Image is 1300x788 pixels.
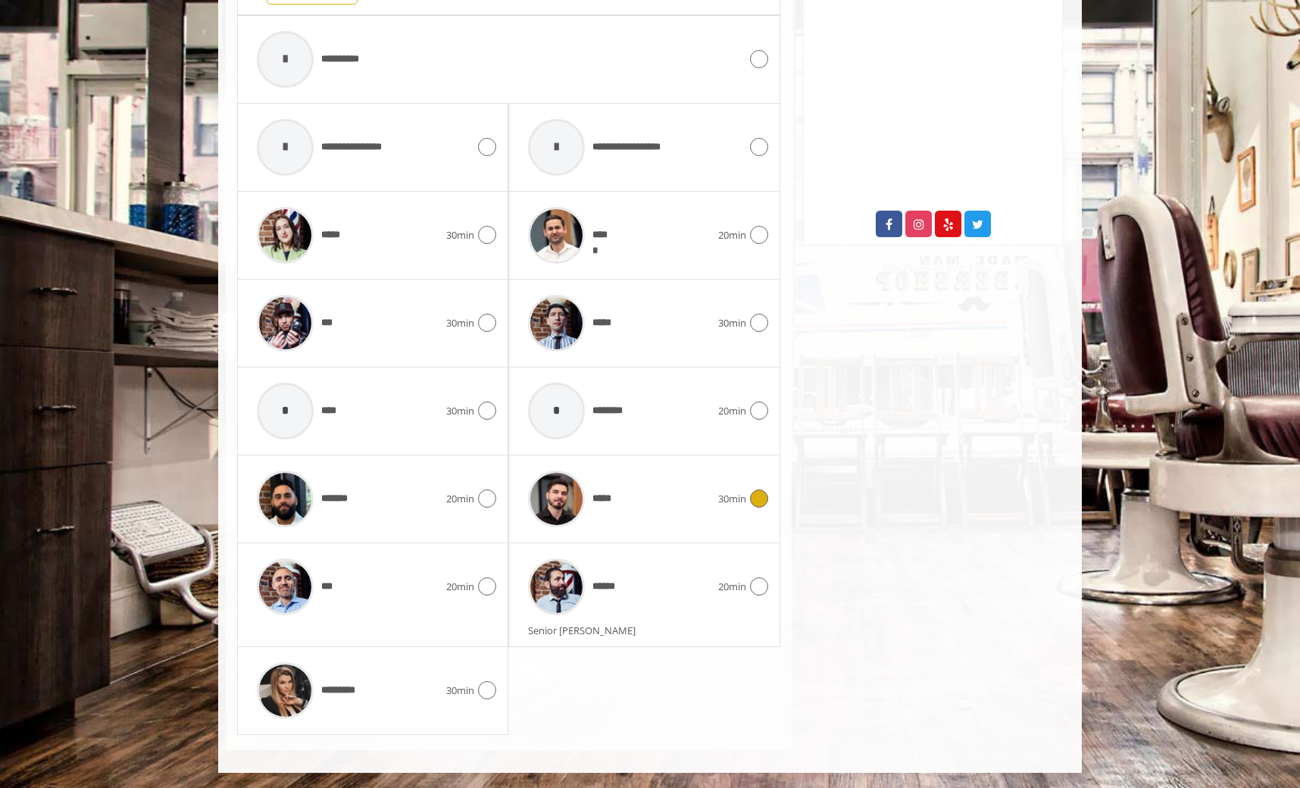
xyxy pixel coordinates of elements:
span: 30min [446,683,474,699]
span: 20min [446,491,474,507]
span: 20min [718,579,746,595]
span: 30min [446,315,474,331]
span: 30min [446,403,474,419]
span: 30min [718,315,746,331]
span: 30min [446,227,474,243]
span: 20min [718,227,746,243]
span: 20min [718,403,746,419]
span: Senior [PERSON_NAME] [528,624,643,637]
span: 20min [446,579,474,595]
span: 30min [718,491,746,507]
